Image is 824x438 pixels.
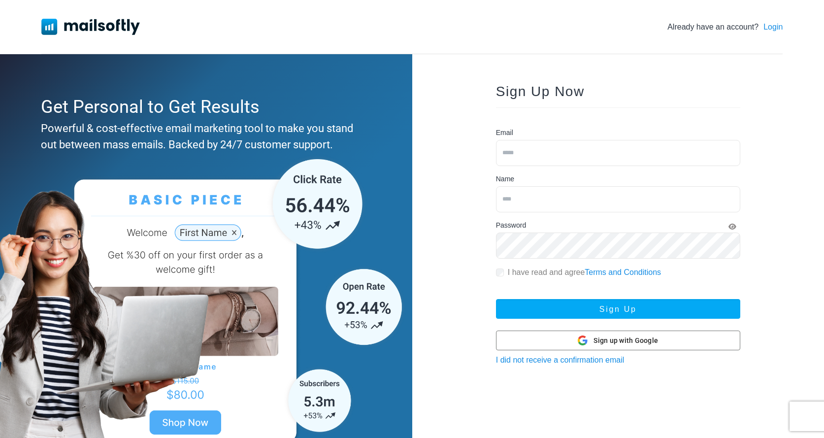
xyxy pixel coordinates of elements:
[763,21,783,33] a: Login
[41,19,140,34] img: Mailsoftly
[585,268,661,276] a: Terms and Conditions
[508,267,661,278] label: I have read and agree
[593,336,658,346] span: Sign up with Google
[496,356,625,364] a: I did not receive a confirmation email
[496,299,740,319] button: Sign Up
[496,84,585,99] span: Sign Up Now
[496,331,740,350] button: Sign up with Google
[496,128,513,138] label: Email
[728,223,736,230] i: Show Password
[496,174,514,184] label: Name
[496,220,526,231] label: Password
[41,120,366,153] div: Powerful & cost-effective email marketing tool to make you stand out between mass emails. Backed ...
[667,21,783,33] div: Already have an account?
[41,94,366,120] div: Get Personal to Get Results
